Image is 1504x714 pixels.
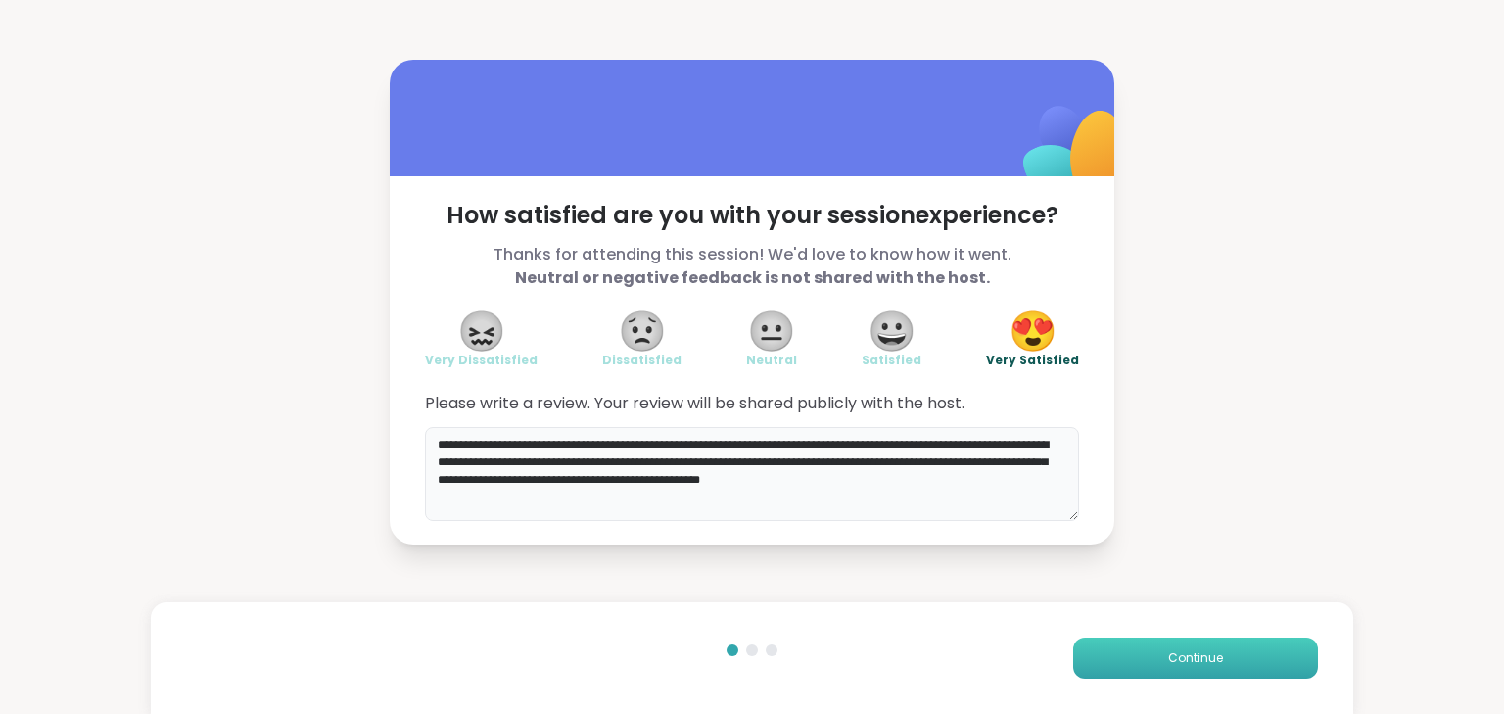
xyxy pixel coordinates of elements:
span: 😐 [747,313,796,349]
span: Continue [1168,649,1223,667]
span: How satisfied are you with your session experience? [425,200,1079,231]
span: 😖 [457,313,506,349]
span: Thanks for attending this session! We'd love to know how it went. [425,243,1079,290]
span: 😍 [1009,313,1057,349]
img: ShareWell Logomark [977,55,1172,250]
span: Dissatisfied [602,353,681,368]
span: 😀 [868,313,916,349]
span: Neutral [746,353,797,368]
span: Satisfied [862,353,921,368]
b: Neutral or negative feedback is not shared with the host. [515,266,990,289]
button: Continue [1073,638,1318,679]
span: Please write a review. Your review will be shared publicly with the host. [425,392,1079,415]
span: 😟 [618,313,667,349]
span: Very Dissatisfied [425,353,538,368]
span: Very Satisfied [986,353,1079,368]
